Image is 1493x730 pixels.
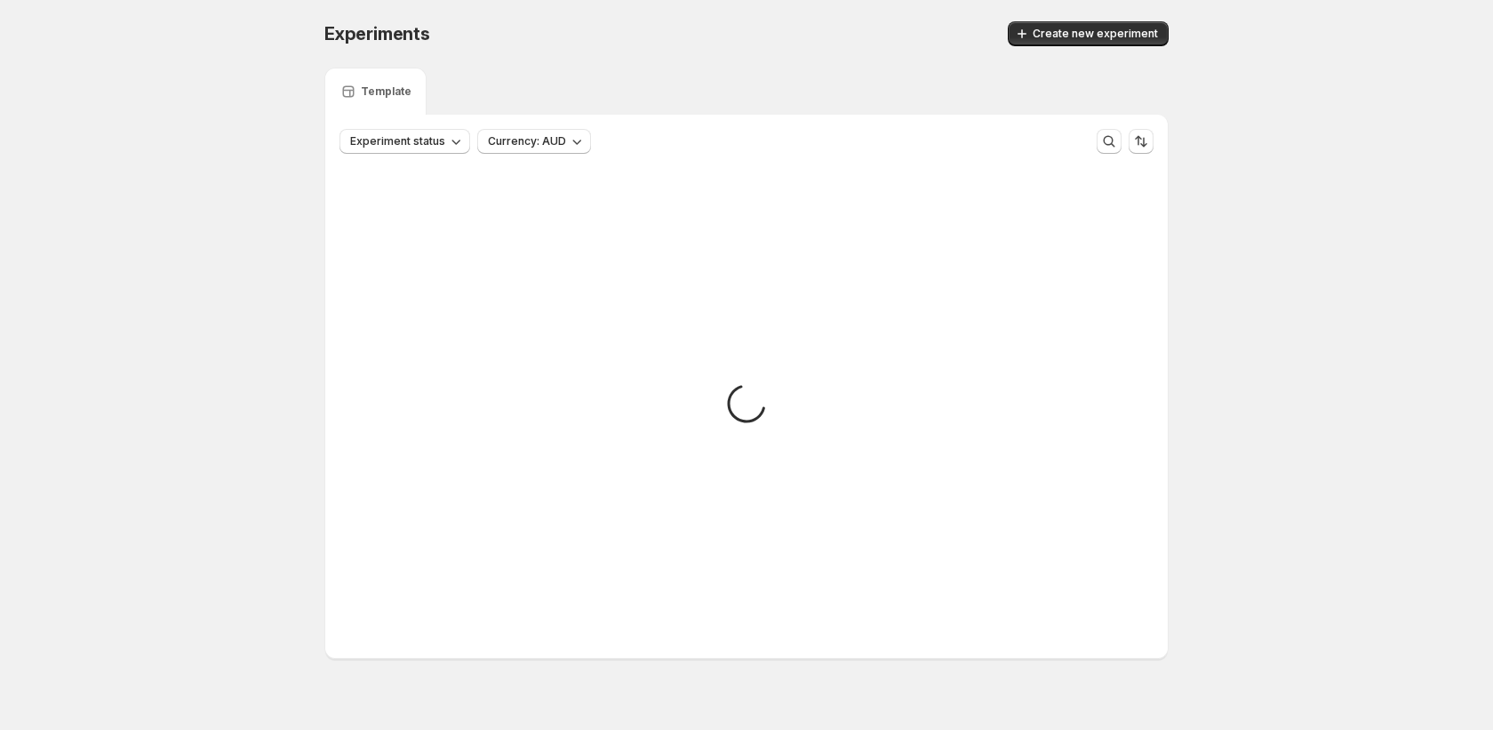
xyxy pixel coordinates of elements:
span: Currency: AUD [488,134,566,148]
button: Create new experiment [1008,21,1169,46]
p: Template [361,84,411,99]
button: Sort the results [1129,129,1154,154]
span: Create new experiment [1033,27,1158,41]
button: Experiment status [339,129,470,154]
span: Experiments [324,23,430,44]
button: Currency: AUD [477,129,591,154]
span: Experiment status [350,134,445,148]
